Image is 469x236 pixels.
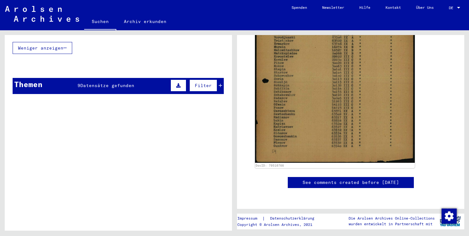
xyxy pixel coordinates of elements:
a: See comments created before [DATE] [303,179,399,186]
a: Datenschutzerklärung [265,215,322,222]
div: Themen [14,79,43,90]
span: DE [449,6,456,10]
span: Datensätze gefunden [80,83,134,88]
span: Filter [195,83,212,88]
div: Внести поправки в соглашение [441,208,456,223]
p: Die Arolsen Archives Online-Collections [349,215,435,221]
a: DocID: 70510766 [256,164,284,167]
a: Impressum [237,215,262,222]
span: Weniger anzeigen [18,45,63,51]
span: 9 [78,83,80,88]
a: Archiv erkunden [116,14,174,29]
button: Filter [189,80,217,91]
img: Arolsen_neg.svg [5,6,79,22]
img: yv_logo.png [438,213,462,229]
img: Внести поправки в соглашение [442,209,457,224]
a: Suchen [84,14,116,30]
div: | [237,215,322,222]
button: Weniger anzeigen [13,42,72,54]
p: wurden entwickelt in Partnerschaft mit [349,221,435,227]
p: Copyright © Arolsen Archives, 2021 [237,222,322,227]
